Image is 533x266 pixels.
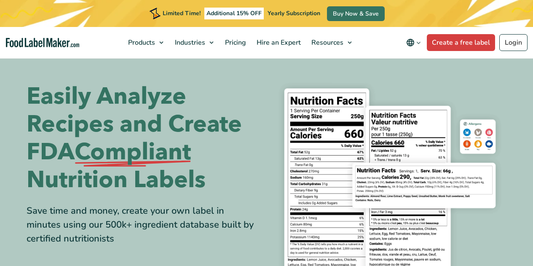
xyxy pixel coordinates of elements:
a: Pricing [220,27,249,58]
div: Save time and money, create your own label in minutes using our 500k+ ingredient database built b... [27,204,260,246]
span: Limited Time! [163,9,201,17]
a: Hire an Expert [252,27,304,58]
span: Resources [309,38,344,47]
a: Create a free label [427,34,495,51]
h1: Easily Analyze Recipes and Create FDA Nutrition Labels [27,83,260,194]
span: Additional 15% OFF [204,8,264,19]
span: Compliant [75,138,191,166]
a: Food Label Maker homepage [6,38,80,48]
a: Login [499,34,528,51]
span: Pricing [222,38,247,47]
span: Industries [172,38,206,47]
a: Industries [170,27,218,58]
span: Products [126,38,156,47]
a: Buy Now & Save [327,6,385,21]
a: Products [123,27,168,58]
button: Change language [400,34,427,51]
span: Hire an Expert [254,38,302,47]
span: Yearly Subscription [268,9,320,17]
a: Resources [306,27,356,58]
